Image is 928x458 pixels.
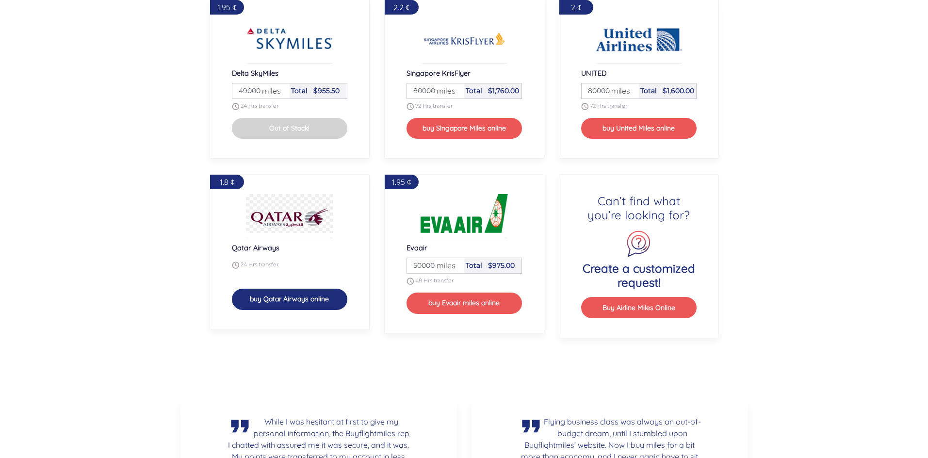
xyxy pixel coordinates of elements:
[241,262,278,268] span: 24 Hrs transfer
[518,416,544,437] img: Quote
[232,294,347,303] a: buy Qatar Airways online
[220,177,234,187] span: 1.8 ¢
[217,2,236,12] span: 1.95 ¢
[393,2,409,12] span: 2.2 ¢
[407,243,427,252] span: Evaair
[581,118,697,139] button: buy United Miles online
[241,102,278,109] span: 24 Hrs transfer
[421,194,508,233] img: Buy Evaair Airline miles online
[407,103,414,110] img: schedule.png
[246,19,333,58] img: Buy Delta SkyMiles Airline miles online
[466,86,482,95] span: Total
[595,19,683,58] img: Buy UNITED Airline miles online
[232,103,239,110] img: schedule.png
[571,2,581,12] span: 2 ¢
[407,118,522,139] button: buy Singapore Miles online
[392,177,411,187] span: 1.95 ¢
[313,86,340,95] span: $955.50
[640,86,657,95] span: Total
[432,260,456,271] span: miles
[407,68,471,78] span: Singapore KrisFlyer
[581,262,697,290] h4: Create a customized request!
[581,194,697,222] h4: Can’t find what you’re looking for?
[407,278,414,285] img: schedule.png
[488,261,515,270] span: $975.00
[232,68,278,78] span: Delta SkyMiles
[466,261,482,270] span: Total
[421,19,508,58] img: Buy Singapore KrisFlyer Airline miles online
[232,262,239,269] img: schedule.png
[590,102,627,109] span: 72 Hrs transfer
[246,194,333,233] img: Buy Qatar Airways Airline miles online
[606,85,630,97] span: miles
[257,85,281,97] span: miles
[415,278,454,284] span: 48 Hrs transfer
[232,289,347,310] button: buy Qatar Airways online
[581,103,588,110] img: schedule.png
[227,416,253,437] img: Quote
[432,85,456,97] span: miles
[232,118,347,139] button: Out of Stock!
[488,86,519,95] span: $1,760.00
[625,230,652,258] img: question icon
[663,86,694,95] span: $1,600.00
[291,86,308,95] span: Total
[232,243,279,252] span: Qatar Airways
[407,293,522,313] button: buy Evaair miles online
[581,297,697,318] button: Buy Airline Miles Online
[415,102,453,109] span: 72 Hrs transfer
[581,68,606,78] span: UNITED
